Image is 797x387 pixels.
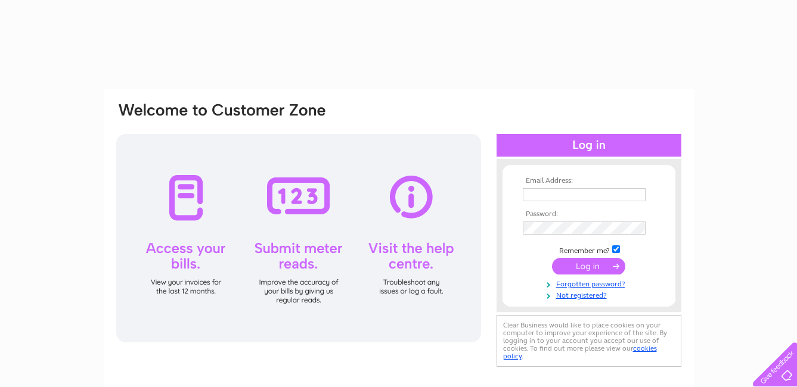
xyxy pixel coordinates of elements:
[503,344,657,360] a: cookies policy
[497,315,681,367] div: Clear Business would like to place cookies on your computer to improve your experience of the sit...
[523,277,658,289] a: Forgotten password?
[552,258,625,274] input: Submit
[520,177,658,185] th: Email Address:
[520,210,658,219] th: Password:
[523,289,658,300] a: Not registered?
[520,244,658,255] td: Remember me?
